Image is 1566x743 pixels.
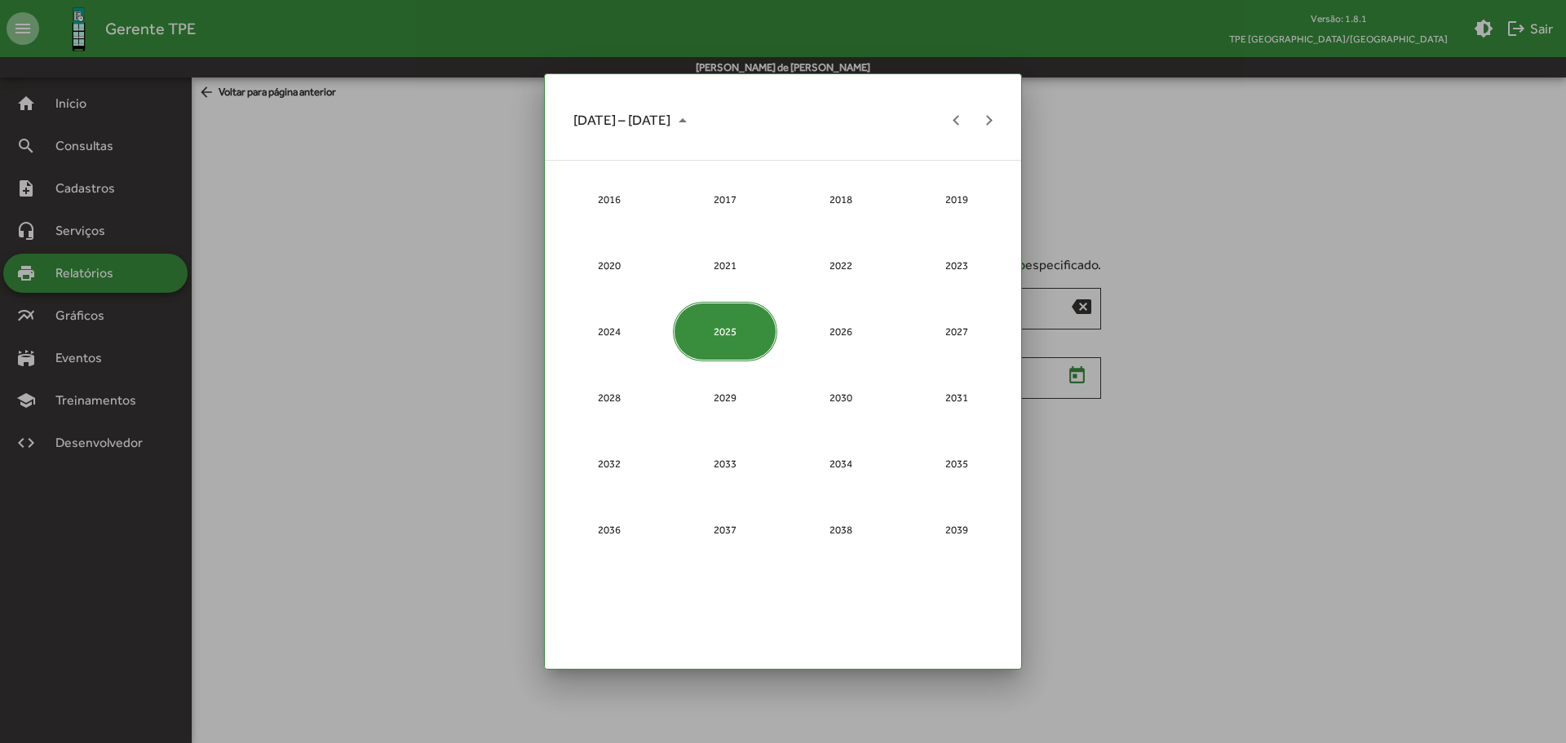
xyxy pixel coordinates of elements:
td: 2035 [899,431,1015,497]
td: 2027 [899,299,1015,365]
div: 2030 [789,368,893,427]
div: 2034 [789,434,893,493]
button: Previous 20 years [940,104,973,136]
div: 2024 [558,302,662,361]
td: 2026 [783,299,899,365]
button: Next 20 years [973,104,1006,136]
td: 2021 [667,232,783,299]
td: 2025 [667,299,783,365]
td: 2029 [667,365,783,431]
div: 2022 [789,236,893,295]
td: 2022 [783,232,899,299]
div: 2036 [558,500,662,559]
td: 2019 [899,166,1015,232]
span: [DATE] – [DATE] [573,105,687,135]
button: Choose date [560,104,700,136]
div: 2019 [905,170,1009,229]
td: 2023 [899,232,1015,299]
div: 2032 [558,434,662,493]
div: 2033 [673,434,777,493]
td: 2038 [783,497,899,563]
td: 2032 [551,431,667,497]
div: 2025 [673,302,777,361]
td: 2037 [667,497,783,563]
div: 2031 [905,368,1009,427]
div: 2028 [558,368,662,427]
div: 2021 [673,236,777,295]
div: 2020 [558,236,662,295]
div: 2027 [905,302,1009,361]
td: 2020 [551,232,667,299]
div: 2016 [558,170,662,229]
div: 2038 [789,500,893,559]
td: 2034 [783,431,899,497]
td: 2016 [551,166,667,232]
div: 2017 [673,170,777,229]
div: 2039 [905,500,1009,559]
td: 2018 [783,166,899,232]
div: 2037 [673,500,777,559]
div: 2026 [789,302,893,361]
div: 2029 [673,368,777,427]
div: 2035 [905,434,1009,493]
td: 2024 [551,299,667,365]
div: 2023 [905,236,1009,295]
td: 2033 [667,431,783,497]
td: 2028 [551,365,667,431]
td: 2030 [783,365,899,431]
td: 2036 [551,497,667,563]
td: 2039 [899,497,1015,563]
td: 2031 [899,365,1015,431]
td: 2017 [667,166,783,232]
div: 2018 [789,170,893,229]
